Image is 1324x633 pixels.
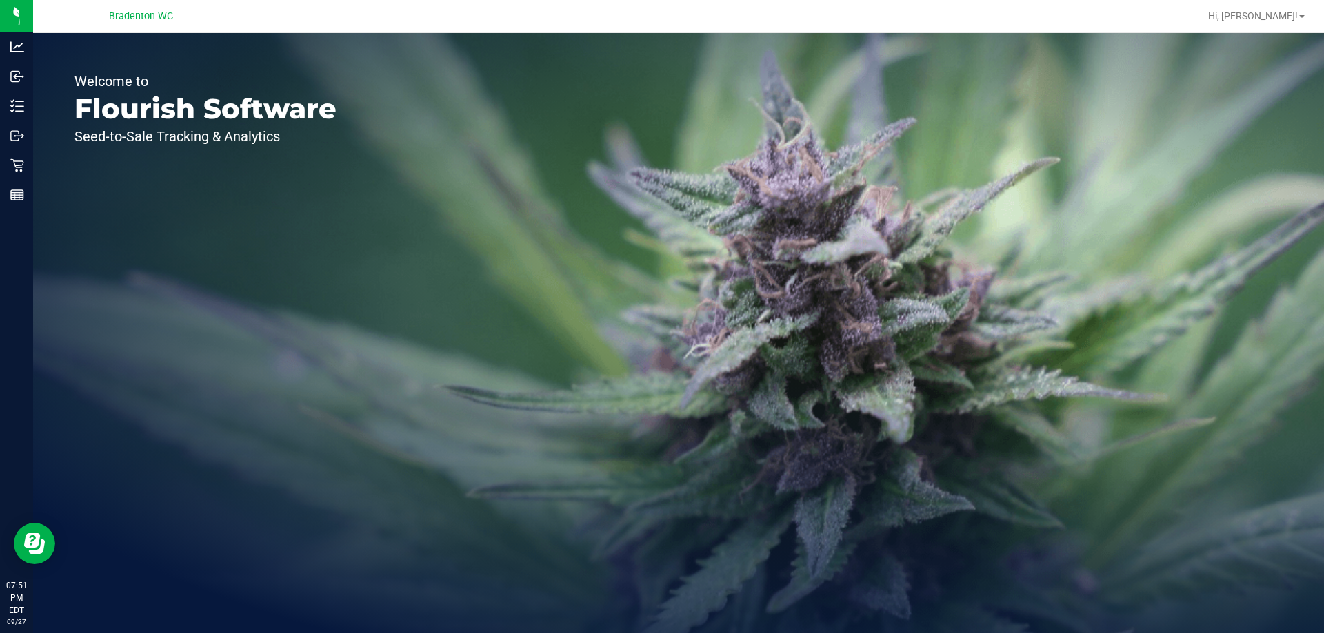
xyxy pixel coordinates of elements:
inline-svg: Reports [10,188,24,202]
inline-svg: Analytics [10,40,24,54]
inline-svg: Inbound [10,70,24,83]
p: Seed-to-Sale Tracking & Analytics [74,129,337,143]
inline-svg: Retail [10,158,24,172]
p: Welcome to [74,74,337,88]
inline-svg: Outbound [10,129,24,143]
iframe: Resource center [14,523,55,564]
p: 07:51 PM EDT [6,579,27,616]
span: Bradenton WC [109,10,173,22]
p: 09/27 [6,616,27,627]
span: Hi, [PERSON_NAME]! [1208,10,1298,21]
p: Flourish Software [74,95,337,123]
inline-svg: Inventory [10,99,24,113]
